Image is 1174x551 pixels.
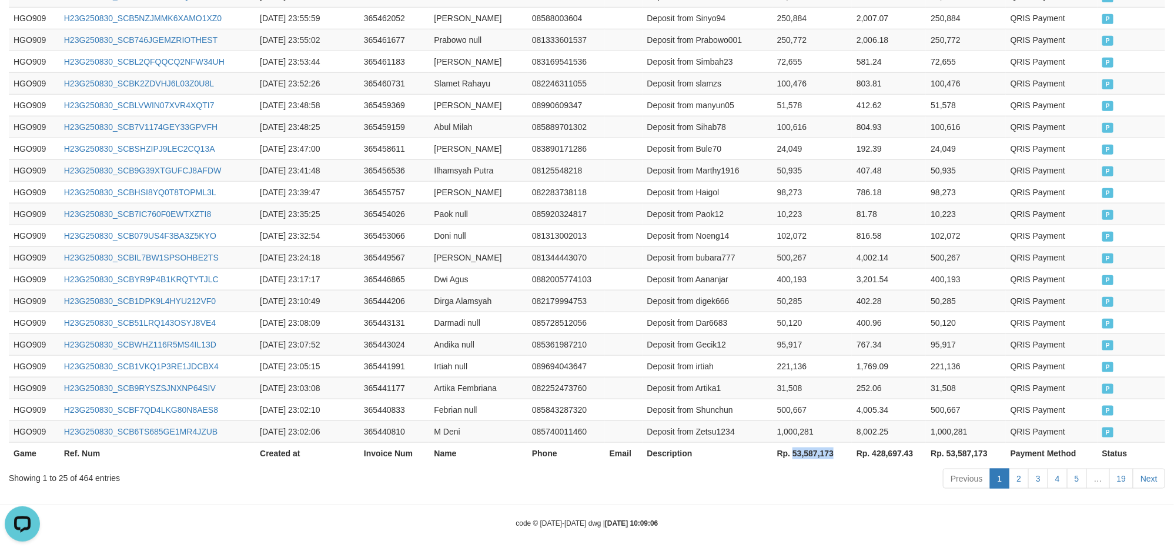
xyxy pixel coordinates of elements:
[359,225,430,246] td: 365453066
[9,290,59,312] td: HGO909
[1102,384,1114,394] span: PAID
[64,405,218,415] a: H23G250830_SCBF7QD4LKG80N8AES8
[9,203,59,225] td: HGO909
[255,7,359,29] td: [DATE] 23:55:59
[1006,333,1098,355] td: QRIS Payment
[429,7,527,29] td: [PERSON_NAME]
[772,116,852,138] td: 100,616
[926,268,1005,290] td: 400,193
[429,420,527,442] td: M Deni
[1102,340,1114,350] span: PAID
[852,7,926,29] td: 2,007.07
[429,377,527,399] td: Artika Fembriana
[255,246,359,268] td: [DATE] 23:24:18
[429,116,527,138] td: Abul Milah
[643,29,772,51] td: Deposit from Prabowo001
[990,469,1010,489] a: 1
[359,181,430,203] td: 365455757
[1006,181,1098,203] td: QRIS Payment
[772,203,852,225] td: 10,223
[1006,94,1098,116] td: QRIS Payment
[1102,210,1114,220] span: PAID
[527,116,605,138] td: 085889701302
[926,7,1005,29] td: 250,884
[9,467,480,484] div: Showing 1 to 25 of 464 entries
[359,399,430,420] td: 365440833
[772,420,852,442] td: 1,000,281
[527,442,605,464] th: Phone
[255,138,359,159] td: [DATE] 23:47:00
[255,51,359,72] td: [DATE] 23:53:44
[1048,469,1068,489] a: 4
[1102,275,1114,285] span: PAID
[359,138,430,159] td: 365458611
[64,209,212,219] a: H23G250830_SCB7IC760F0EWTXZTI8
[429,181,527,203] td: [PERSON_NAME]
[527,355,605,377] td: 089694043647
[527,333,605,355] td: 085361987210
[1006,355,1098,377] td: QRIS Payment
[1102,166,1114,176] span: PAID
[64,427,218,436] a: H23G250830_SCB6TS685GE1MR4JZUB
[1098,442,1165,464] th: Status
[772,442,852,464] th: Rp. 53,587,173
[643,420,772,442] td: Deposit from Zetsu1234
[772,72,852,94] td: 100,476
[643,377,772,399] td: Deposit from Artika1
[527,312,605,333] td: 085728512056
[429,72,527,94] td: Slamet Rahayu
[772,159,852,181] td: 50,935
[516,519,658,527] small: code © [DATE]-[DATE] dwg |
[1102,297,1114,307] span: PAID
[852,290,926,312] td: 402.28
[852,72,926,94] td: 803.81
[527,246,605,268] td: 081344443070
[1006,29,1098,51] td: QRIS Payment
[852,399,926,420] td: 4,005.34
[429,290,527,312] td: Dirga Alamsyah
[772,399,852,420] td: 500,667
[64,57,225,66] a: H23G250830_SCBL2QFQQCQ2NFW34UH
[852,442,926,464] th: Rp. 428,697.43
[1102,101,1114,111] span: PAID
[527,268,605,290] td: 0882005774103
[643,72,772,94] td: Deposit from slamzs
[852,225,926,246] td: 816.58
[1086,469,1110,489] a: …
[926,203,1005,225] td: 10,223
[772,7,852,29] td: 250,884
[852,29,926,51] td: 2,006.18
[64,144,215,153] a: H23G250830_SCBSHZIPJ9LEC2CQ13A
[926,399,1005,420] td: 500,667
[9,138,59,159] td: HGO909
[1109,469,1134,489] a: 19
[926,355,1005,377] td: 221,136
[1006,203,1098,225] td: QRIS Payment
[605,519,658,527] strong: [DATE] 10:09:06
[852,377,926,399] td: 252.06
[643,442,772,464] th: Description
[1006,290,1098,312] td: QRIS Payment
[359,246,430,268] td: 365449567
[64,166,222,175] a: H23G250830_SCB9G39XTGUFCJ8AFDW
[429,333,527,355] td: Andika null
[429,159,527,181] td: Ilhamsyah Putra
[64,253,219,262] a: H23G250830_SCBIL7BW1SPSOHBE2TS
[5,5,40,40] button: Open LiveChat chat widget
[1006,442,1098,464] th: Payment Method
[255,203,359,225] td: [DATE] 23:35:25
[64,101,215,110] a: H23G250830_SCBLVWIN07XVR4XQTI7
[772,51,852,72] td: 72,655
[255,312,359,333] td: [DATE] 23:08:09
[359,51,430,72] td: 365461183
[772,290,852,312] td: 50,285
[64,383,216,393] a: H23G250830_SCB9RYSZSJNXNP64SIV
[527,94,605,116] td: 08990609347
[9,420,59,442] td: HGO909
[9,116,59,138] td: HGO909
[772,377,852,399] td: 31,508
[643,333,772,355] td: Deposit from Gecik12
[9,29,59,51] td: HGO909
[1102,145,1114,155] span: PAID
[527,159,605,181] td: 08125548218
